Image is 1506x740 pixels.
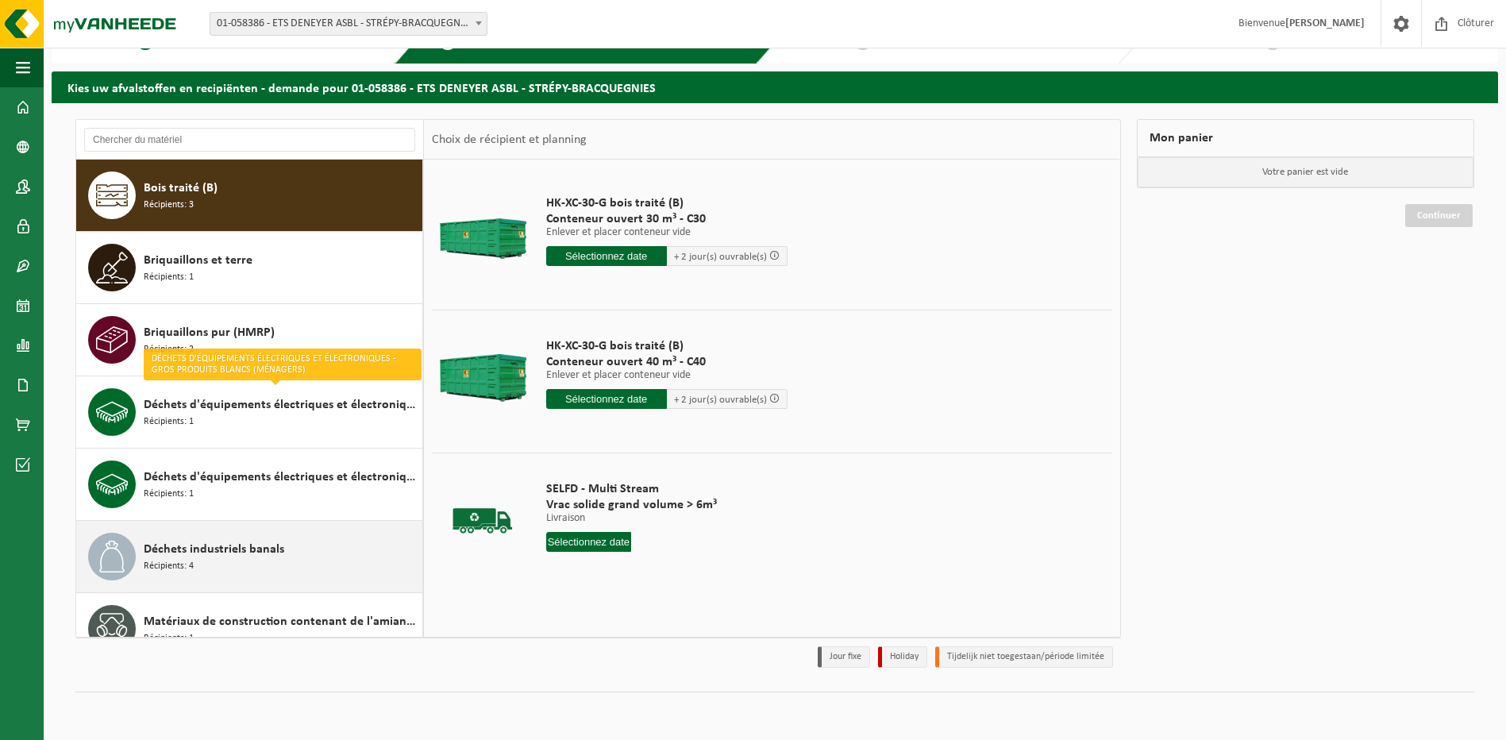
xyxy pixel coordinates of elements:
span: Conteneur ouvert 30 m³ - C30 [546,211,788,227]
input: Sélectionnez date [546,246,667,266]
div: Mon panier [1137,119,1475,157]
button: Déchets d'équipements électriques et électroniques - gros produits blancs (ménagers) Récipients: 1 [76,376,423,449]
span: HK-XC-30-G bois traité (B) [546,338,788,354]
span: HK-XC-30-G bois traité (B) [546,195,788,211]
span: Récipients: 2 [144,342,194,357]
button: Bois traité (B) Récipients: 3 [76,160,423,232]
span: Déchets d'équipements électriques et électroniques - gros produits blancs (ménagers) [144,395,418,414]
span: Récipients: 4 [144,559,194,574]
span: + 2 jour(s) ouvrable(s) [674,395,767,405]
span: Conteneur ouvert 40 m³ - C40 [546,354,788,370]
span: 01-058386 - ETS DENEYER ASBL - STRÉPY-BRACQUEGNIES [210,13,487,35]
input: Sélectionnez date [546,389,667,409]
span: Bois traité (B) [144,179,218,198]
p: Enlever et placer conteneur vide [546,227,788,238]
p: Enlever et placer conteneur vide [546,370,788,381]
a: Continuer [1405,204,1473,227]
button: Matériaux de construction contenant de l'amiante lié au ciment (non friable) Récipients: 1 [76,593,423,665]
li: Holiday [878,646,927,668]
strong: [PERSON_NAME] [1285,17,1365,29]
input: Chercher du matériel [84,128,415,152]
h2: Kies uw afvalstoffen en recipiënten - demande pour 01-058386 - ETS DENEYER ASBL - STRÉPY-BRACQUEG... [52,71,1498,102]
span: SELFD - Multi Stream [546,481,717,497]
p: Livraison [546,513,717,524]
span: Récipients: 1 [144,631,194,646]
button: Briquaillons et terre Récipients: 1 [76,232,423,304]
span: Récipients: 1 [144,270,194,285]
li: Jour fixe [818,646,870,668]
input: Sélectionnez date [546,532,632,552]
span: Récipients: 1 [144,487,194,502]
li: Tijdelijk niet toegestaan/période limitée [935,646,1113,668]
button: Briquaillons pur (HMRP) Récipients: 2 [76,304,423,376]
span: + 2 jour(s) ouvrable(s) [674,252,767,262]
span: Déchets industriels banals [144,540,284,559]
button: Déchets industriels banals Récipients: 4 [76,521,423,593]
span: Briquaillons et terre [144,251,252,270]
span: Déchets d'équipements électriques et électroniques : télévisions, moniteurs [144,468,418,487]
span: Matériaux de construction contenant de l'amiante lié au ciment (non friable) [144,612,418,631]
span: Récipients: 1 [144,414,194,430]
span: Récipients: 3 [144,198,194,213]
span: Briquaillons pur (HMRP) [144,323,275,342]
p: Votre panier est vide [1138,157,1474,187]
span: 01-058386 - ETS DENEYER ASBL - STRÉPY-BRACQUEGNIES [210,12,487,36]
span: Vrac solide grand volume > 6m³ [546,497,717,513]
button: Déchets d'équipements électriques et électroniques : télévisions, moniteurs Récipients: 1 [76,449,423,521]
div: Choix de récipient et planning [424,120,595,160]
